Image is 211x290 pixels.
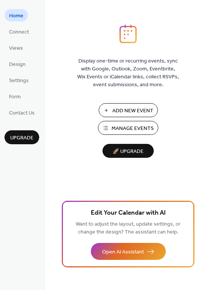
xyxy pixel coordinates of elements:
[9,28,29,36] span: Connect
[102,248,144,256] span: Open AI Assistant
[99,103,158,117] button: Add New Event
[119,24,137,43] img: logo_icon.svg
[91,208,166,218] span: Edit Your Calendar with AI
[102,144,154,158] button: 🚀 Upgrade
[10,134,34,142] span: Upgrade
[9,44,23,52] span: Views
[9,93,21,101] span: Form
[112,107,153,115] span: Add New Event
[9,77,29,85] span: Settings
[5,90,25,102] a: Form
[9,109,35,117] span: Contact Us
[5,130,39,144] button: Upgrade
[9,12,23,20] span: Home
[5,106,39,119] a: Contact Us
[112,125,154,133] span: Manage Events
[5,25,34,38] a: Connect
[5,41,28,54] a: Views
[5,74,33,86] a: Settings
[107,147,149,157] span: 🚀 Upgrade
[98,121,158,135] button: Manage Events
[77,57,179,89] span: Display one-time or recurring events, sync with Google, Outlook, Zoom, Eventbrite, Wix Events or ...
[9,61,26,69] span: Design
[5,9,28,21] a: Home
[91,243,166,260] button: Open AI Assistant
[76,219,180,237] span: Want to adjust the layout, update settings, or change the design? The assistant can help.
[5,58,30,70] a: Design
